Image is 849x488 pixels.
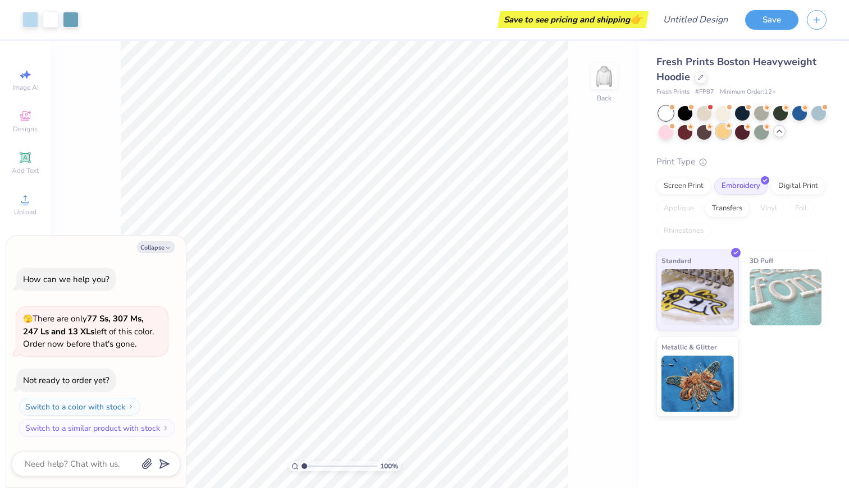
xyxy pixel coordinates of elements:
[661,356,734,412] img: Metallic & Glitter
[656,200,701,217] div: Applique
[753,200,784,217] div: Vinyl
[714,178,768,195] div: Embroidery
[23,274,109,285] div: How can we help you?
[14,208,36,217] span: Upload
[656,223,711,240] div: Rhinestones
[597,93,611,103] div: Back
[23,313,144,337] strong: 77 Ss, 307 Ms, 247 Ls and 13 XLs
[745,10,798,30] button: Save
[630,12,642,26] span: 👉
[654,8,737,31] input: Untitled Design
[19,398,140,416] button: Switch to a color with stock
[661,269,734,325] img: Standard
[12,83,39,92] span: Image AI
[661,255,691,266] span: Standard
[593,65,615,88] img: Back
[23,375,109,386] div: Not ready to order yet?
[656,55,816,84] span: Fresh Prints Boston Heavyweight Hoodie
[771,178,825,195] div: Digital Print
[705,200,750,217] div: Transfers
[137,241,175,253] button: Collapse
[720,88,776,97] span: Minimum Order: 12 +
[13,125,38,133] span: Designs
[750,255,773,266] span: 3D Puff
[788,200,814,217] div: Foil
[380,461,398,471] span: 100 %
[656,155,827,168] div: Print Type
[19,419,175,437] button: Switch to a similar product with stock
[661,341,717,353] span: Metallic & Glitter
[500,11,646,28] div: Save to see pricing and shipping
[12,166,39,175] span: Add Text
[127,403,134,410] img: Switch to a color with stock
[656,88,690,97] span: Fresh Prints
[750,269,822,325] img: 3D Puff
[23,314,33,324] span: 🫣
[23,313,154,349] span: There are only left of this color. Order now before that's gone.
[695,88,714,97] span: # FP87
[162,425,169,431] img: Switch to a similar product with stock
[656,178,711,195] div: Screen Print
